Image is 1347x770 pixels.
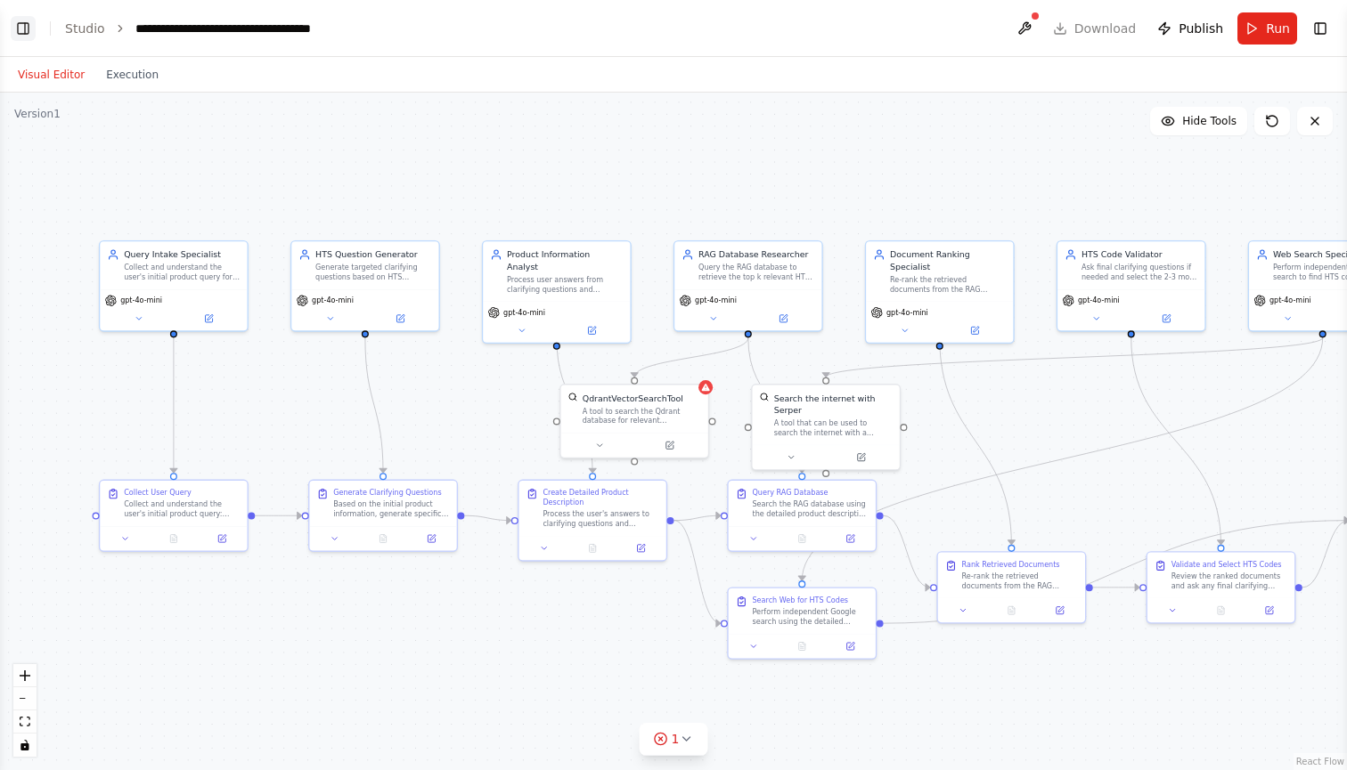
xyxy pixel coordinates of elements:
button: No output available [777,639,828,653]
div: Search Web for HTS Codes [753,596,849,605]
button: No output available [148,531,199,546]
span: Run [1266,20,1290,37]
div: Product Information Analyst [507,248,623,272]
span: 1 [672,730,680,748]
g: Edge from 66f6f5de-aefb-4302-9131-2d69430f4955 to 071aebd1-d59a-4db3-bb34-6f32a4d7b5ba [255,510,301,522]
div: Query Intake Specialist [124,248,240,260]
button: Show right sidebar [1308,16,1333,41]
div: Generate Clarifying Questions [333,488,441,498]
button: Open in side panel [1132,312,1200,326]
div: Collect and understand the user's initial product query for {user_query}, ensuring we have basic ... [124,263,240,281]
button: No output available [777,531,828,546]
g: Edge from 90a9e2b2-82c2-4b08-ade5-3958369d0d02 to 3c563508-6352-46a6-8f5e-4fda5e591e25 [628,337,754,377]
g: Edge from 464a4a5e-066a-4235-9e2e-4917c9f93ff1 to b34a857f-0edb-47fe-a75c-d981a546f5cc [1125,337,1227,544]
div: Perform independent Google search using the detailed product information to find HTS codes from o... [753,607,869,626]
button: Run [1237,12,1297,45]
button: Open in side panel [636,438,704,452]
div: Query Intake SpecialistCollect and understand the user's initial product query for {user_query}, ... [99,240,249,332]
button: Open in side panel [829,531,870,546]
div: Re-rank the retrieved documents from the RAG database based on relevance to the specific product ... [890,275,1006,294]
a: Studio [65,21,105,36]
button: Open in side panel [201,531,242,546]
g: Edge from 6994a092-e5c1-425c-82e9-c8d088ca8310 to a141be82-eee3-4098-a24f-aa1897c7a51f [674,510,721,527]
button: Open in side panel [941,323,1008,337]
button: zoom in [13,664,37,687]
div: Generate targeted clarifying questions based on HTS classification requirements to gather specifi... [315,263,431,281]
div: Create Detailed Product Description [543,488,658,507]
div: Collect and understand the user's initial product query: {user_query}. Gather basic product infor... [124,499,240,518]
button: Open in side panel [749,312,817,326]
div: Process user answers from clarifying questions and synthesize them into a comprehensive, detailed... [507,275,623,294]
button: Open in side panel [558,323,625,337]
div: Query the RAG database to retrieve the top k relevant HTS documents based on the detailed product... [698,263,814,281]
button: Open in side panel [411,531,452,546]
div: RAG Database ResearcherQuery the RAG database to retrieve the top k relevant HTS documents based ... [673,240,823,332]
nav: breadcrumb [65,20,336,37]
div: Collect User QueryCollect and understand the user's initial product query: {user_query}. Gather b... [99,480,249,552]
g: Edge from 7e1cb446-cc94-492e-8e39-26a8c26e8595 to 1624bbc5-e51e-4801-b282-dcf3a5312697 [796,337,1329,580]
div: Process the user's answers to clarifying questions and synthesize all available information into ... [543,509,658,528]
div: Generate Clarifying QuestionsBased on the initial product information, generate specific clarifyi... [308,480,458,552]
div: Search Web for HTS CodesPerform independent Google search using the detailed product information ... [727,588,877,660]
div: Version 1 [14,107,61,121]
button: Hide Tools [1150,107,1247,135]
div: HTS Question Generator [315,248,431,260]
div: QdrantVectorSearchTool [583,393,683,404]
div: HTS Question GeneratorGenerate targeted clarifying questions based on HTS classification requirem... [290,240,440,332]
button: No output available [567,541,618,555]
div: Product Information AnalystProcess user answers from clarifying questions and synthesize them int... [482,240,632,344]
button: Open in side panel [1249,604,1290,618]
button: Visual Editor [7,64,95,85]
div: A tool to search the Qdrant database for relevant information on internal documents. [583,407,701,426]
div: Search the RAG database using the detailed product description to retrieve the top k most relevan... [753,499,869,518]
button: No output available [358,531,409,546]
span: gpt-4o-mini [1078,296,1120,305]
div: Based on the initial product information, generate specific clarifying questions about materials,... [333,499,449,518]
span: gpt-4o-mini [120,296,162,305]
img: QdrantVectorSearchTool [568,393,578,402]
div: Document Ranking SpecialistRe-rank the retrieved documents from the RAG database based on relevan... [865,240,1015,344]
g: Edge from 9a9a96fb-84d0-4870-8302-70f051d86f13 to 1fbf83ed-8bf5-49f6-892b-20ecc054a48e [934,337,1017,544]
span: gpt-4o-mini [1269,296,1311,305]
g: Edge from 1fbf83ed-8bf5-49f6-892b-20ecc054a48e to b34a857f-0edb-47fe-a75c-d981a546f5cc [1093,581,1139,593]
div: QdrantVectorSearchToolQdrantVectorSearchToolA tool to search the Qdrant database for relevant inf... [559,384,709,458]
span: gpt-4o-mini [886,308,928,318]
div: Rank Retrieved Documents [962,560,1060,570]
div: Validate and Select HTS CodesReview the ranked documents and ask any final clarifying questions i... [1147,551,1296,623]
div: Document Ranking Specialist [890,248,1006,272]
div: Validate and Select HTS Codes [1171,560,1282,570]
button: toggle interactivity [13,734,37,757]
div: Ask final clarifying questions if needed and select the 2-3 most highly relevant HTS codes from t... [1082,263,1197,281]
div: Create Detailed Product DescriptionProcess the user's answers to clarifying questions and synthes... [518,480,667,562]
g: Edge from a141be82-eee3-4098-a24f-aa1897c7a51f to 1fbf83ed-8bf5-49f6-892b-20ecc054a48e [884,510,930,594]
div: RAG Database Researcher [698,248,814,260]
button: 1 [640,723,708,756]
div: Query RAG Database [753,488,829,498]
g: Edge from bb04914c-be57-402c-bf34-91dc89f90eee to 66f6f5de-aefb-4302-9131-2d69430f4955 [167,337,179,473]
g: Edge from 7e1cb446-cc94-492e-8e39-26a8c26e8595 to 7f6fecaa-0560-4274-9016-cd32b633acf5 [820,337,1328,377]
button: Open in side panel [175,312,242,326]
div: HTS Code Validator [1082,248,1197,260]
g: Edge from 071aebd1-d59a-4db3-bb34-6f32a4d7b5ba to 6994a092-e5c1-425c-82e9-c8d088ca8310 [464,510,510,527]
div: React Flow controls [13,664,37,757]
button: Open in side panel [829,639,870,653]
span: gpt-4o-mini [695,296,737,305]
button: No output available [986,604,1037,618]
div: A tool that can be used to search the internet with a search_query. Supports different search typ... [774,418,893,437]
g: Edge from eb844069-1b67-462e-ae98-a9239ee2e48b to 071aebd1-d59a-4db3-bb34-6f32a4d7b5ba [359,337,389,473]
g: Edge from 6994a092-e5c1-425c-82e9-c8d088ca8310 to 1624bbc5-e51e-4801-b282-dcf3a5312697 [674,515,721,629]
button: Open in side panel [620,541,661,555]
div: Re-rank the retrieved documents from the RAG database based on their specific relevance to the pr... [962,571,1078,590]
button: zoom out [13,687,37,710]
button: No output available [1196,604,1246,618]
div: Review the ranked documents and ask any final clarifying questions if needed. Select the 2-3 most... [1171,571,1287,590]
span: Publish [1179,20,1223,37]
button: Show left sidebar [11,16,36,41]
span: gpt-4o-mini [312,296,354,305]
button: fit view [13,710,37,734]
button: Publish [1150,12,1230,45]
div: HTS Code ValidatorAsk final clarifying questions if needed and select the 2-3 most highly relevan... [1057,240,1206,332]
button: Open in side panel [1040,604,1081,618]
g: Edge from 90a9e2b2-82c2-4b08-ade5-3958369d0d02 to a141be82-eee3-4098-a24f-aa1897c7a51f [742,337,808,473]
div: Rank Retrieved DocumentsRe-rank the retrieved documents from the RAG database based on their spec... [936,551,1086,623]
